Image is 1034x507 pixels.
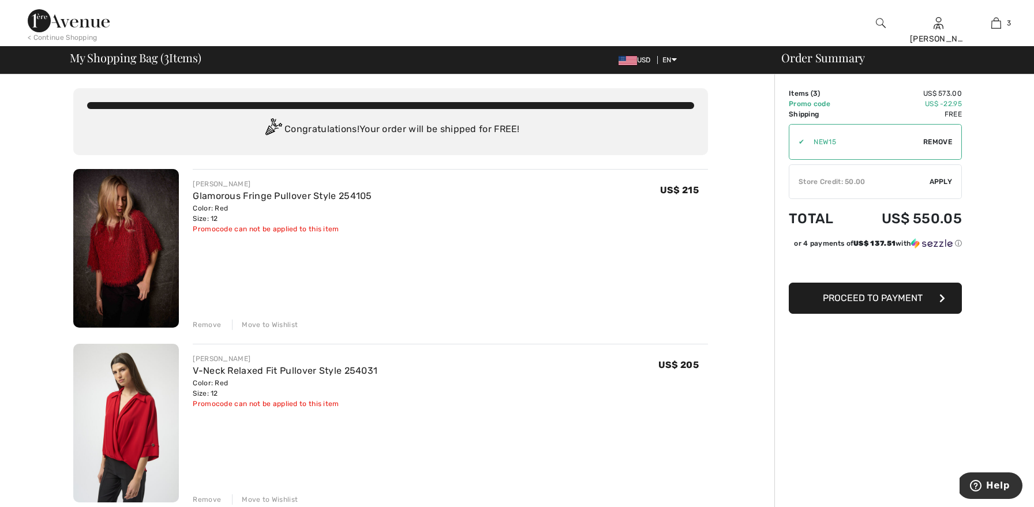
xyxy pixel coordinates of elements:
img: 1ère Avenue [28,9,110,32]
div: Store Credit: 50.00 [789,176,930,187]
a: V-Neck Relaxed Fit Pullover Style 254031 [193,365,377,376]
div: Color: Red Size: 12 [193,378,377,399]
img: My Bag [991,16,1001,30]
button: Proceed to Payment [789,283,962,314]
div: Congratulations! Your order will be shipped for FREE! [87,118,694,141]
div: Color: Red Size: 12 [193,203,372,224]
td: Free [851,109,962,119]
td: Promo code [789,99,851,109]
img: Glamorous Fringe Pullover Style 254105 [73,169,179,328]
img: Congratulation2.svg [261,118,284,141]
img: My Info [934,16,943,30]
span: US$ 205 [658,359,699,370]
span: US$ 215 [660,185,699,196]
div: [PERSON_NAME] [193,179,372,189]
iframe: PayPal-paypal [789,253,962,279]
div: Order Summary [767,52,1027,63]
span: 3 [1007,18,1011,28]
input: Promo code [804,125,923,159]
td: US$ 550.05 [851,199,962,238]
iframe: Opens a widget where you can find more information [960,472,1022,501]
div: A [PERSON_NAME] [910,21,966,45]
a: Sign In [934,17,943,28]
div: Remove [193,320,221,330]
img: V-Neck Relaxed Fit Pullover Style 254031 [73,344,179,502]
div: < Continue Shopping [28,32,98,43]
div: or 4 payments ofUS$ 137.51withSezzle Click to learn more about Sezzle [789,238,962,253]
div: Move to Wishlist [232,320,298,330]
a: Glamorous Fringe Pullover Style 254105 [193,190,372,201]
div: ✔ [789,137,804,147]
span: My Shopping Bag ( Items) [70,52,201,63]
td: US$ 573.00 [851,88,962,99]
div: Move to Wishlist [232,494,298,505]
td: Total [789,199,851,238]
a: 3 [968,16,1024,30]
span: USD [619,56,655,64]
span: 3 [813,89,818,97]
div: or 4 payments of with [794,238,962,249]
img: US Dollar [619,56,637,65]
div: Promocode can not be applied to this item [193,399,377,409]
span: Apply [930,176,953,187]
td: Items ( ) [789,88,851,99]
span: Proceed to Payment [823,292,923,303]
span: Remove [923,137,952,147]
td: US$ -22.95 [851,99,962,109]
span: EN [662,56,677,64]
img: search the website [876,16,886,30]
div: Promocode can not be applied to this item [193,224,372,234]
span: US$ 137.51 [853,239,896,247]
img: Sezzle [911,238,953,249]
td: Shipping [789,109,851,119]
div: [PERSON_NAME] [193,354,377,364]
div: Remove [193,494,221,505]
span: 3 [164,49,169,64]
